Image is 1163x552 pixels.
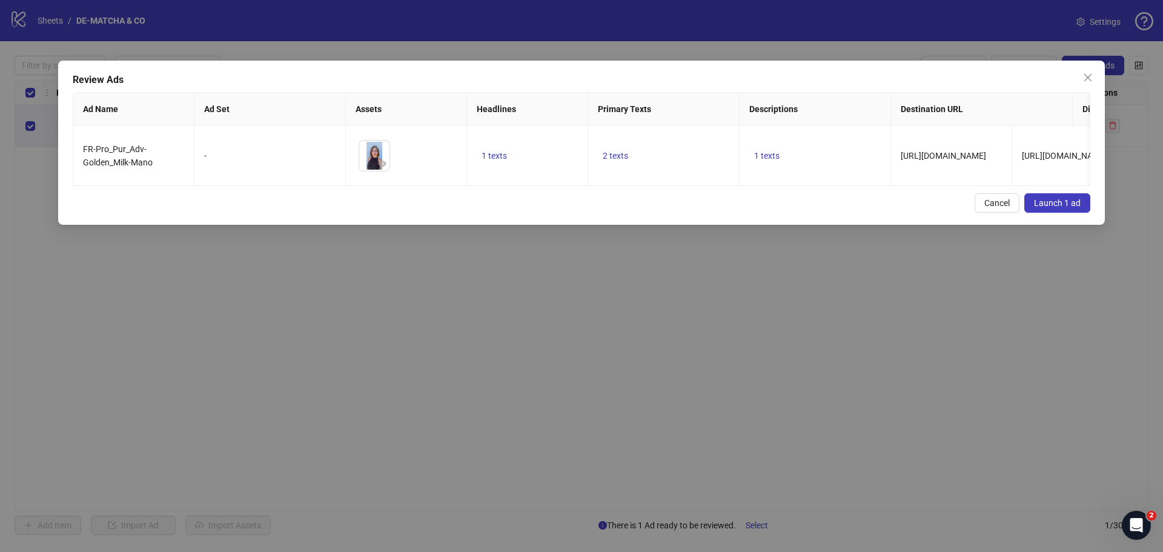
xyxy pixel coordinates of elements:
[1022,151,1107,161] span: [URL][DOMAIN_NAME]
[975,193,1019,213] button: Cancel
[603,151,628,161] span: 2 texts
[359,141,389,171] img: Asset 1
[73,93,194,126] th: Ad Name
[73,73,1090,87] div: Review Ads
[477,148,512,163] button: 1 texts
[754,151,780,161] span: 1 texts
[749,148,784,163] button: 1 texts
[204,149,336,162] div: -
[984,198,1010,208] span: Cancel
[375,156,389,171] button: Preview
[1083,73,1093,82] span: close
[588,93,740,126] th: Primary Texts
[482,151,507,161] span: 1 texts
[467,93,588,126] th: Headlines
[740,93,891,126] th: Descriptions
[1147,511,1156,520] span: 2
[1078,68,1098,87] button: Close
[891,93,1073,126] th: Destination URL
[83,144,153,167] span: FR-Pro_Pur_Adv-Golden_Milk-Mano
[1024,193,1090,213] button: Launch 1 ad
[378,159,386,168] span: eye
[1122,511,1151,540] iframe: Intercom live chat
[346,93,467,126] th: Assets
[194,93,346,126] th: Ad Set
[598,148,633,163] button: 2 texts
[1034,198,1081,208] span: Launch 1 ad
[901,151,986,161] span: [URL][DOMAIN_NAME]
